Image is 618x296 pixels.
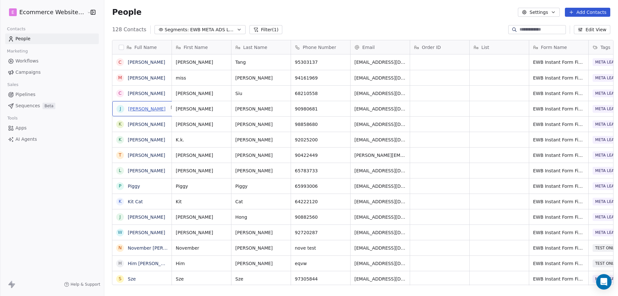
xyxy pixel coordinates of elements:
div: C [119,90,122,97]
div: Phone Number [291,40,350,54]
span: 128 Contacts [112,26,146,33]
a: [PERSON_NAME] [128,60,165,65]
span: Last Name [243,44,267,51]
span: Sze [176,276,227,282]
span: EWB Instant Form Final [533,75,585,81]
span: EWB Instant Form Final [533,152,585,158]
a: [PERSON_NAME] [128,153,165,158]
span: eqvw [295,260,346,267]
a: Help & Support [64,282,100,287]
span: Piggy [235,183,287,189]
span: EWB Instant Form Final [533,167,585,174]
span: EWB Instant Form Final [533,183,585,189]
span: Segments: [165,26,189,33]
span: Cat [235,198,287,205]
span: Workflows [15,58,39,64]
span: AI Agents [15,136,37,143]
button: EEcommerce Website Builder [8,7,82,18]
div: Email [351,40,410,54]
span: [EMAIL_ADDRESS][DOMAIN_NAME] [354,121,406,128]
span: Beta [42,103,55,109]
span: Phone Number [303,44,336,51]
span: Email [362,44,375,51]
span: [EMAIL_ADDRESS][DOMAIN_NAME] [354,214,406,220]
span: [EMAIL_ADDRESS][DOMAIN_NAME] [354,75,406,81]
span: [PERSON_NAME] [176,152,227,158]
a: Kit Cat [128,199,143,204]
a: [PERSON_NAME] [128,91,165,96]
span: Kit [176,198,227,205]
div: J [120,105,121,112]
span: [PERSON_NAME] [235,137,287,143]
span: [EMAIL_ADDRESS][DOMAIN_NAME] [354,137,406,143]
span: Campaigns [15,69,41,76]
a: [PERSON_NAME] [128,122,165,127]
span: 97305844 [295,276,346,282]
span: [PERSON_NAME] [235,106,287,112]
a: Campaigns [5,67,99,78]
span: [PERSON_NAME] [235,167,287,174]
div: N [118,244,122,251]
span: Tang [235,59,287,65]
button: Settings [518,8,559,17]
div: Form Name [529,40,588,54]
span: [PERSON_NAME] [235,75,287,81]
span: 65783733 [295,167,346,174]
span: [EMAIL_ADDRESS][DOMAIN_NAME] [354,229,406,236]
a: [PERSON_NAME] [128,215,165,220]
span: 90422449 [295,152,346,158]
span: Order ID [422,44,441,51]
div: P [119,183,121,189]
span: Hong [235,214,287,220]
button: Edit View [574,25,610,34]
span: Ecommerce Website Builder [19,8,85,16]
span: nove test [295,245,346,251]
a: November [PERSON_NAME] [128,245,190,251]
div: m [118,74,122,81]
span: 94161969 [295,75,346,81]
div: First Name [172,40,231,54]
a: [PERSON_NAME] [128,106,165,111]
span: 90882560 [295,214,346,220]
span: EWB Instant Form Final [533,198,585,205]
span: Sales [5,80,21,90]
span: [PERSON_NAME] [176,59,227,65]
span: [EMAIL_ADDRESS][DOMAIN_NAME] [354,106,406,112]
span: miss [176,75,227,81]
div: K [119,198,122,205]
div: Last Name [231,40,291,54]
span: [PERSON_NAME] [176,121,227,128]
span: Siu [235,90,287,97]
span: People [15,35,31,42]
span: Help & Support [70,282,100,287]
span: Form Name [541,44,567,51]
span: EWB Instant Form Final [533,229,585,236]
span: E [12,9,14,15]
span: K.k. [176,137,227,143]
span: Full Name [134,44,157,51]
span: People [112,7,141,17]
span: List [481,44,489,51]
span: EWB Instant Form Final [533,137,585,143]
span: EWB META ADS LEADS [190,26,235,33]
span: [PERSON_NAME] [235,229,287,236]
div: L [119,167,121,174]
a: AI Agents [5,134,99,145]
div: List [470,40,529,54]
a: [PERSON_NAME] [128,75,165,81]
span: Tools [5,113,20,123]
span: Pipelines [15,91,35,98]
span: [EMAIL_ADDRESS][DOMAIN_NAME] [354,245,406,251]
span: [PERSON_NAME] [176,90,227,97]
a: [PERSON_NAME] [128,137,165,142]
span: EWB Instant Form Final [533,106,585,112]
a: [PERSON_NAME] [128,168,165,173]
a: Pipelines [5,89,99,100]
span: Him [176,260,227,267]
span: EWB Instant Form Final [533,276,585,282]
a: Him [PERSON_NAME] [128,261,176,266]
span: 98858680 [295,121,346,128]
span: EWB Instant Form Final [533,245,585,251]
div: K [119,136,122,143]
a: Sze [128,276,136,282]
